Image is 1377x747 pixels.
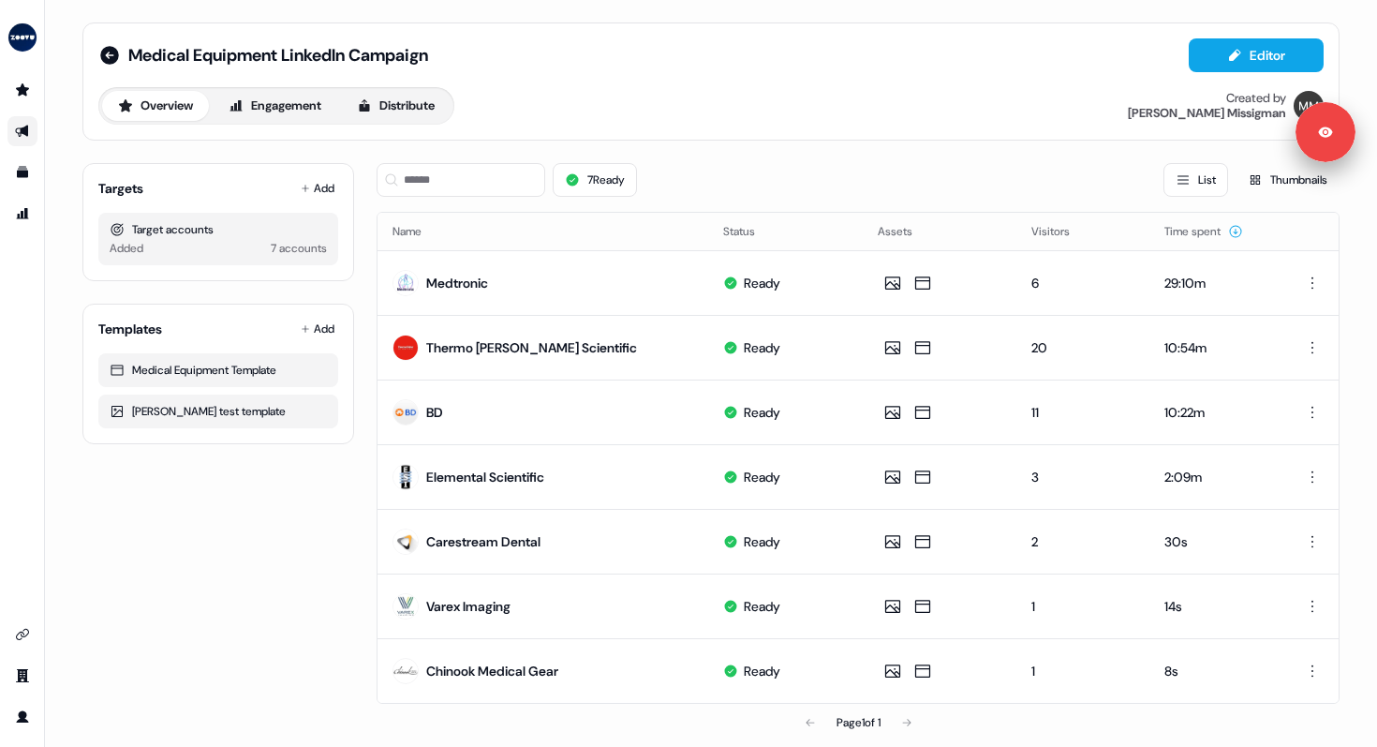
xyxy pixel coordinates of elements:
[1164,215,1243,248] button: Time spent
[1236,163,1340,197] button: Thumbnails
[1189,48,1324,67] a: Editor
[297,175,338,202] button: Add
[1189,38,1324,72] button: Editor
[392,215,444,248] button: Name
[1031,468,1133,486] div: 3
[1226,91,1286,106] div: Created by
[744,468,780,486] div: Ready
[7,116,37,146] a: Go to outbound experience
[1031,215,1092,248] button: Visitors
[744,532,780,551] div: Ready
[1164,468,1262,486] div: 2:09m
[863,213,1017,250] th: Assets
[7,199,37,229] a: Go to attribution
[1164,532,1262,551] div: 30s
[837,713,881,732] div: Page 1 of 1
[1164,662,1262,680] div: 8s
[426,468,544,486] div: Elemental Scientific
[7,702,37,732] a: Go to profile
[723,215,777,248] button: Status
[744,403,780,422] div: Ready
[7,661,37,691] a: Go to team
[98,179,143,198] div: Targets
[1031,662,1133,680] div: 1
[1164,338,1262,357] div: 10:54m
[297,316,338,342] button: Add
[1294,91,1324,121] img: Morgan
[426,532,540,551] div: Carestream Dental
[1031,403,1133,422] div: 11
[426,338,637,357] div: Thermo [PERSON_NAME] Scientific
[1128,106,1286,121] div: [PERSON_NAME] Missigman
[1163,163,1228,197] button: List
[553,163,637,197] button: 7Ready
[744,338,780,357] div: Ready
[1164,597,1262,616] div: 14s
[7,75,37,105] a: Go to prospects
[744,274,780,292] div: Ready
[1164,403,1262,422] div: 10:22m
[426,597,511,616] div: Varex Imaging
[110,402,327,421] div: [PERSON_NAME] test template
[1031,597,1133,616] div: 1
[7,620,37,650] a: Go to integrations
[426,662,558,680] div: Chinook Medical Gear
[1031,338,1133,357] div: 20
[744,597,780,616] div: Ready
[213,91,337,121] button: Engagement
[102,91,209,121] button: Overview
[110,239,143,258] div: Added
[128,44,428,67] span: Medical Equipment LinkedIn Campaign
[1031,274,1133,292] div: 6
[426,274,488,292] div: Medtronic
[110,220,327,239] div: Target accounts
[341,91,451,121] button: Distribute
[271,239,327,258] div: 7 accounts
[1164,274,1262,292] div: 29:10m
[98,320,162,338] div: Templates
[1031,532,1133,551] div: 2
[7,157,37,187] a: Go to templates
[110,361,327,380] div: Medical Equipment Template
[426,403,443,422] div: BD
[744,662,780,680] div: Ready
